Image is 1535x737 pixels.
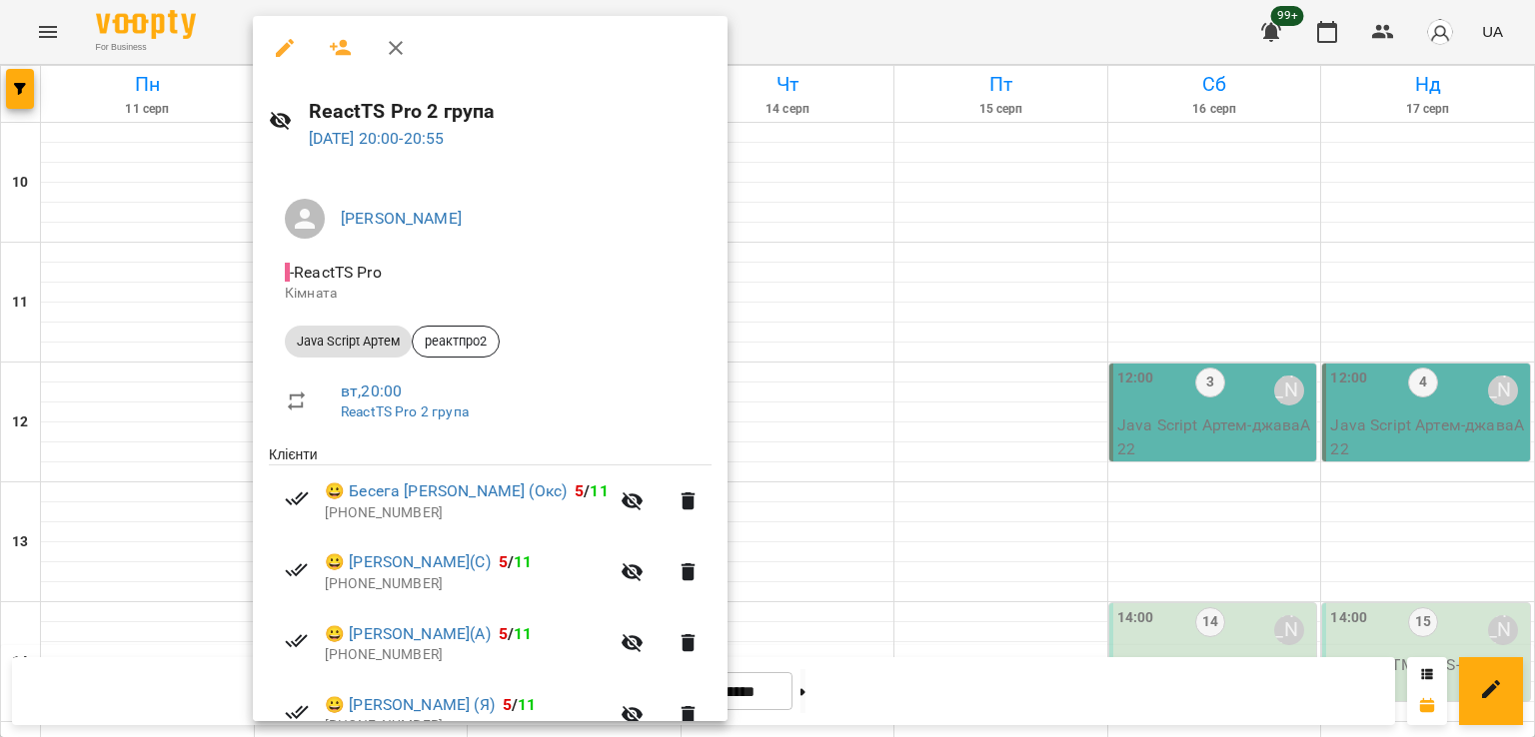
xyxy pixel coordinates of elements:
[590,481,608,500] span: 11
[413,333,499,351] span: реактпро2
[575,481,609,500] b: /
[514,624,532,643] span: 11
[325,479,567,503] a: 😀 Бесега [PERSON_NAME] (Окс)
[575,481,584,500] span: 5
[309,96,713,127] h6: ReactTS Pro 2 група
[503,695,512,714] span: 5
[499,624,533,643] b: /
[518,695,536,714] span: 11
[325,693,495,717] a: 😀 [PERSON_NAME] (Я)
[285,700,309,724] svg: Візит сплачено
[325,716,609,736] p: [PHONE_NUMBER]
[341,381,402,400] a: вт , 20:00
[503,695,537,714] b: /
[285,486,309,510] svg: Візит сплачено
[325,622,491,646] a: 😀 [PERSON_NAME](А)
[325,645,609,665] p: [PHONE_NUMBER]
[499,624,508,643] span: 5
[285,284,696,304] p: Кімната
[412,326,500,358] div: реактпро2
[285,333,412,351] span: Java Script Артем
[309,129,445,148] a: [DATE] 20:00-20:55
[514,552,532,571] span: 11
[499,552,533,571] b: /
[499,552,508,571] span: 5
[285,629,309,653] svg: Візит сплачено
[325,550,491,574] a: 😀 [PERSON_NAME](С)
[285,558,309,582] svg: Візит сплачено
[285,263,386,282] span: - ReactTS Pro
[325,574,609,594] p: [PHONE_NUMBER]
[325,503,609,523] p: [PHONE_NUMBER]
[341,403,469,419] a: ReactTS Pro 2 група
[341,209,462,228] a: [PERSON_NAME]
